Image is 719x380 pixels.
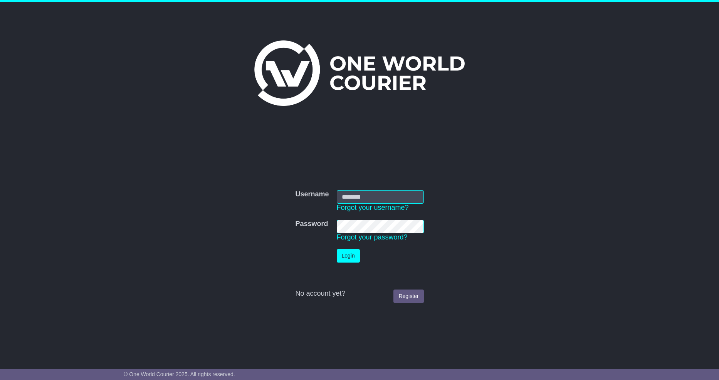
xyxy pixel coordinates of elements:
button: Login [337,249,360,263]
a: Forgot your username? [337,204,409,211]
img: One World [254,40,465,106]
a: Register [393,290,423,303]
span: © One World Courier 2025. All rights reserved. [124,371,235,377]
a: Forgot your password? [337,233,408,241]
label: Password [295,220,328,228]
div: No account yet? [295,290,423,298]
label: Username [295,190,329,199]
